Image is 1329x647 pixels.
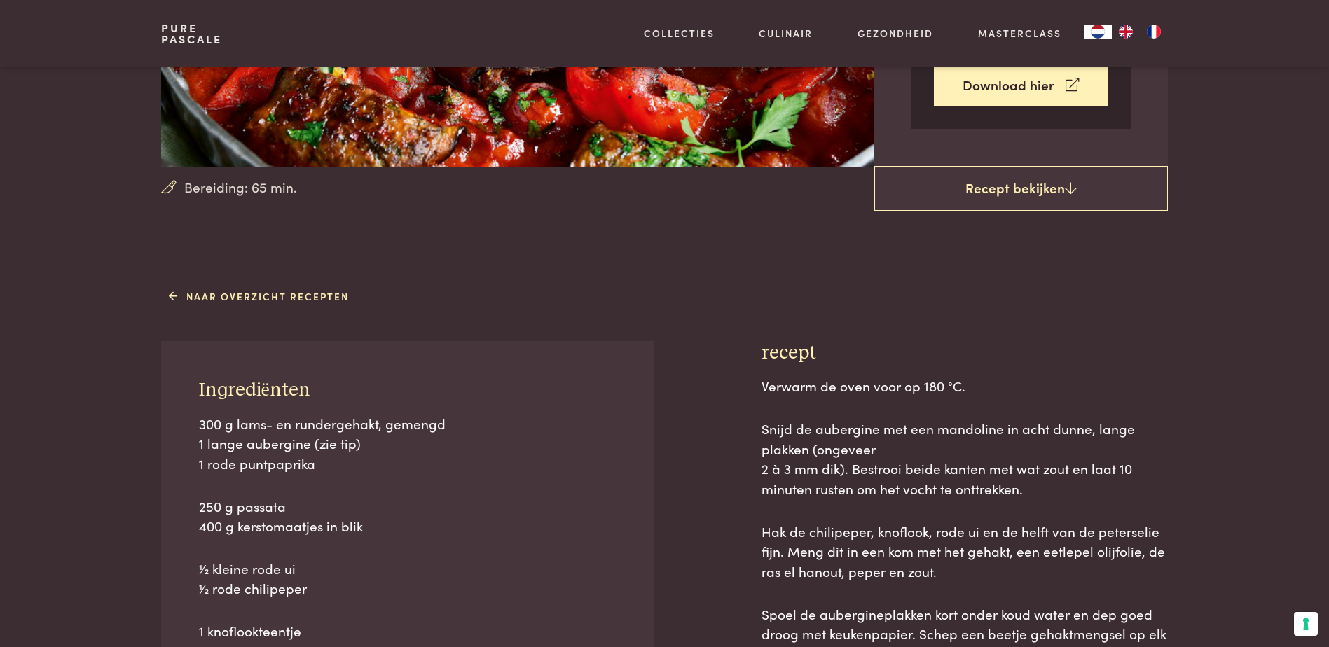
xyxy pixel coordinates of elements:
[199,621,301,640] span: 1 knoflookteentje
[762,341,1168,366] h3: recept
[169,289,349,304] a: Naar overzicht recepten
[1294,612,1318,636] button: Uw voorkeuren voor toestemming voor trackingtechnologieën
[762,419,1135,458] span: Snijd de aubergine met een mandoline in acht dunne, lange plakken (ongeveer
[161,22,222,45] a: PurePascale
[858,26,933,41] a: Gezondheid
[199,380,310,400] span: Ingrediënten
[762,459,1132,498] span: 2 à 3 mm dik). Bestrooi beide kanten met wat zout en laat 10 minuten rusten om het vocht te ontt...
[978,26,1061,41] a: Masterclass
[934,63,1108,107] a: Download hier
[1112,25,1168,39] ul: Language list
[762,522,1165,580] span: Hak de chilipeper, knoflook, rode ui en de helft van de peterselie fijn. Meng dit in een kom met ...
[1140,25,1168,39] a: FR
[874,166,1168,211] a: Recept bekijken
[199,559,296,578] span: 1⁄2 kleine rode ui
[184,177,297,197] span: Bereiding: 65 min.
[199,433,361,452] span: 1 lange aubergine (zie tip)
[644,26,715,41] a: Collecties
[1084,25,1168,39] aside: Language selected: Nederlands
[1084,25,1112,39] div: Language
[199,578,307,597] span: 1⁄2 rode chilipeper
[1112,25,1140,39] a: EN
[1084,25,1112,39] a: NL
[199,496,286,515] span: 250 g passata
[199,414,446,433] span: 300 g lams- en rundergehakt, gemengd
[199,516,363,535] span: 400 g kerstomaatjes in blik
[199,454,315,473] span: 1 rode puntpaprika
[762,376,965,395] span: Verwarm de oven voor op 180 °C.
[759,26,813,41] a: Culinair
